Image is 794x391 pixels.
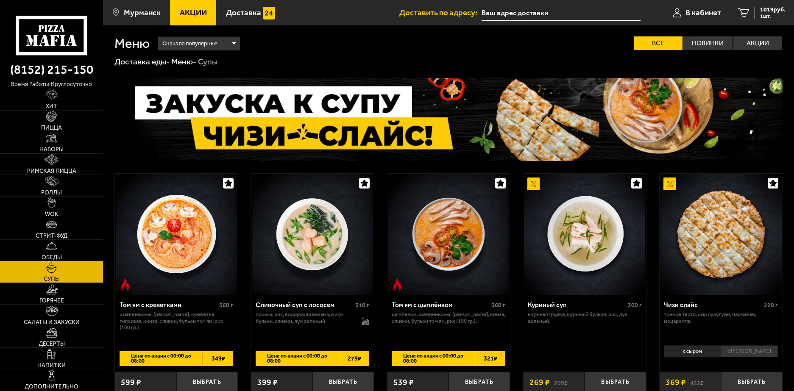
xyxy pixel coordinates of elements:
span: Акции [180,9,207,17]
p: лосось, рис, водоросли вакамэ, мисо бульон, сливки, лук зеленый. [256,311,354,324]
a: Острое блюдоТом ям с креветками [115,174,238,295]
span: 310 г [355,302,369,309]
div: Супы [198,56,217,67]
s: 299 ₽ [554,378,568,387]
img: Акционный [527,177,540,190]
span: 369 ₽ [666,378,686,387]
span: Напитки [37,363,66,369]
span: Доставка [226,9,261,17]
span: 349 ₽ [203,351,233,366]
li: с [PERSON_NAME] [721,345,778,357]
span: 300 г [628,302,642,309]
input: Ваш адрес доставки [482,5,641,21]
div: Куриный суп [528,301,626,309]
span: Цена по акции с 00:00 до 08:00 [120,351,203,366]
span: Цена по акции с 00:00 до 08:00 [256,351,339,366]
s: 422 ₽ [690,378,704,387]
p: тонкое тесто, сыр сулугуни, пармезан, моцарелла. [664,311,778,324]
img: Куриный суп [524,174,645,295]
a: Сливочный суп с лососем [251,174,374,295]
div: 0 [660,342,783,366]
span: 1019 руб. [760,7,786,13]
span: Обеды [42,255,62,261]
span: Десерты [39,341,65,347]
span: Дополнительно [25,384,78,390]
span: Цена по акции с 00:00 до 08:00 [392,351,475,366]
div: Том ям с креветками [120,301,217,309]
span: 360 г [219,302,233,309]
span: В кабинет [685,9,721,17]
span: Римская пицца [27,168,76,174]
div: Сливочный суп с лососем [256,301,354,309]
span: Наборы [39,147,64,153]
img: Том ям с цыплёнком [388,174,509,295]
span: 279 ₽ [339,351,369,366]
span: 321 ₽ [475,351,505,366]
span: Пицца [41,125,62,131]
span: Мурманск [124,9,161,17]
div: Чизи слайс [664,301,762,309]
img: Острое блюдо [119,278,131,291]
span: Хит [46,103,57,109]
a: АкционныйКуриный суп [523,174,646,295]
span: Стрит-фуд [36,233,67,239]
img: Акционный [663,177,676,190]
a: АкционныйЧизи слайс [660,174,783,295]
a: Острое блюдоТом ям с цыплёнком [387,174,510,295]
h1: Меню [114,37,150,50]
span: 599 ₽ [121,378,141,387]
label: Все [634,36,683,50]
img: Сливочный суп с лососем [252,174,373,295]
span: WOK [45,211,58,217]
p: шампиньоны, [PERSON_NAME], креветка тигровая, кинза, сливки, бульон том ям, рис (100 гр.). [120,311,234,331]
span: Сначала популярные [162,36,217,51]
span: 360 г [491,302,505,309]
div: Том ям с цыплёнком [392,301,490,309]
span: Роллы [41,190,62,196]
span: 539 ₽ [393,378,414,387]
label: Акции [733,36,782,50]
img: 15daf4d41897b9f0e9f617042186c801.svg [263,7,275,19]
span: 1 шт. [760,14,786,19]
span: Горячее [39,298,64,304]
a: Меню- [171,57,197,67]
img: Том ям с креветками [116,174,237,295]
label: Новинки [683,36,732,50]
img: Острое блюдо [391,278,404,291]
p: цыпленок, шампиньоны, [PERSON_NAME], кинза, сливки, бульон том ям, рис (100 гр.). [392,311,506,324]
a: Доставка еды- [114,57,170,67]
span: 269 ₽ [529,378,550,387]
img: Чизи слайс [660,174,782,295]
span: Доставить по адресу: [399,9,482,17]
span: 399 ₽ [257,378,278,387]
p: куриная грудка, куриный бульон, рис, лук зеленый. [528,311,642,324]
li: с сыром [664,345,721,357]
span: Салаты и закуски [24,319,80,325]
span: Супы [44,276,60,282]
span: 220 г [764,302,778,309]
